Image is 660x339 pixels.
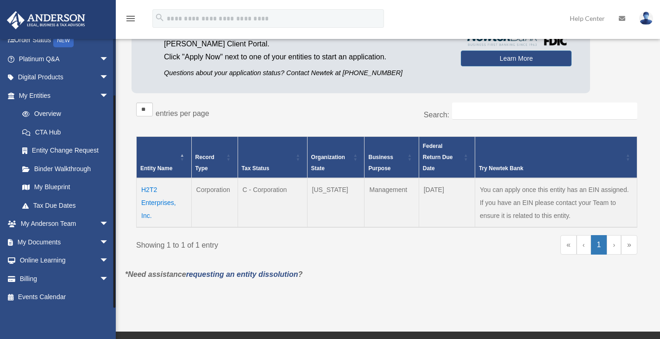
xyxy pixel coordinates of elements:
[6,215,123,233] a: My Anderson Teamarrow_drop_down
[242,165,270,172] span: Tax Status
[13,196,118,215] a: Tax Due Dates
[140,165,172,172] span: Entity Name
[100,50,118,69] span: arrow_drop_down
[100,215,118,234] span: arrow_drop_down
[577,235,591,255] a: Previous
[6,31,123,50] a: Order StatusNEW
[100,269,118,288] span: arrow_drop_down
[125,13,136,24] i: menu
[156,109,209,117] label: entries per page
[621,235,637,255] a: Last
[419,137,475,179] th: Federal Return Due Date: Activate to sort
[186,270,298,278] a: requesting an entity dissolution
[191,137,238,179] th: Record Type: Activate to sort
[13,105,113,123] a: Overview
[137,137,192,179] th: Entity Name: Activate to invert sorting
[13,178,118,197] a: My Blueprint
[424,111,449,119] label: Search:
[238,137,307,179] th: Tax Status: Activate to sort
[307,178,365,227] td: [US_STATE]
[6,86,118,105] a: My Entitiesarrow_drop_down
[4,11,88,29] img: Anderson Advisors Platinum Portal
[238,178,307,227] td: C - Corporation
[100,68,118,87] span: arrow_drop_down
[423,143,453,172] span: Federal Return Due Date
[164,51,447,64] p: Click "Apply Now" next to one of your entities to start an application.
[419,178,475,227] td: [DATE]
[13,123,118,141] a: CTA Hub
[6,269,123,288] a: Billingarrow_drop_down
[137,178,192,227] td: H2T2 Enterprises, Inc.
[365,178,419,227] td: Management
[591,235,607,255] a: 1
[13,160,118,178] a: Binder Walkthrough
[13,141,118,160] a: Entity Change Request
[136,235,380,252] div: Showing 1 to 1 of 1 entry
[307,137,365,179] th: Organization State: Activate to sort
[100,251,118,270] span: arrow_drop_down
[311,154,345,172] span: Organization State
[125,16,136,24] a: menu
[53,33,74,47] div: NEW
[6,233,123,251] a: My Documentsarrow_drop_down
[155,13,165,23] i: search
[191,178,238,227] td: Corporation
[6,50,123,68] a: Platinum Q&Aarrow_drop_down
[100,86,118,105] span: arrow_drop_down
[6,251,123,270] a: Online Learningarrow_drop_down
[100,233,118,252] span: arrow_drop_down
[368,154,393,172] span: Business Purpose
[475,178,637,227] td: You can apply once this entity has an EIN assigned. If you have an EIN please contact your Team t...
[195,154,214,172] span: Record Type
[475,137,637,179] th: Try Newtek Bank : Activate to sort
[6,288,123,307] a: Events Calendar
[6,68,123,87] a: Digital Productsarrow_drop_down
[461,51,572,66] a: Learn More
[125,270,302,278] em: *Need assistance ?
[560,235,577,255] a: First
[607,235,621,255] a: Next
[479,163,623,174] div: Try Newtek Bank
[365,137,419,179] th: Business Purpose: Activate to sort
[639,12,653,25] img: User Pic
[164,67,447,79] p: Questions about your application status? Contact Newtek at [PHONE_NUMBER]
